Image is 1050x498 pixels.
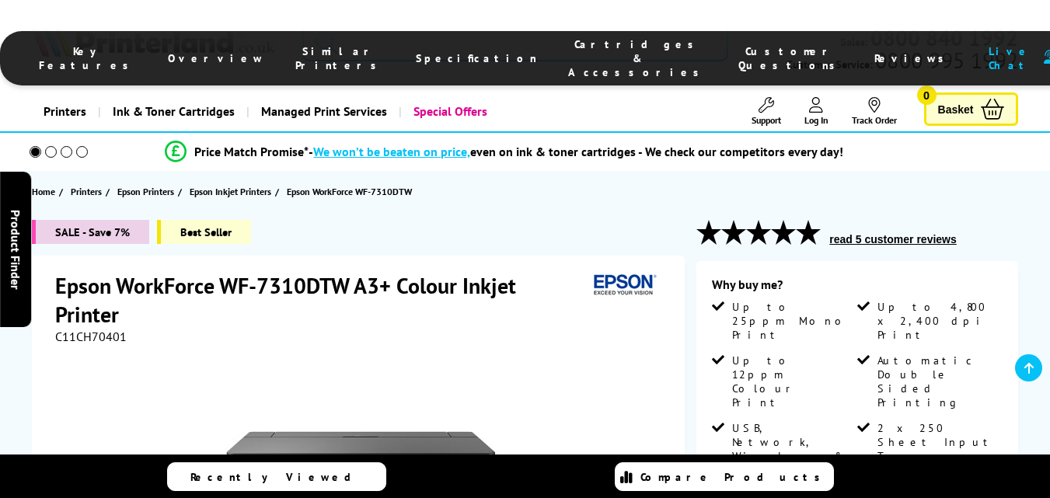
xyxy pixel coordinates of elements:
[615,462,834,491] a: Compare Products
[32,183,59,200] a: Home
[732,421,854,491] span: USB, Network, Wireless & Wi-Fi Direct
[416,51,537,65] span: Specification
[825,232,961,246] button: read 5 customer reviews
[399,92,499,131] a: Special Offers
[55,329,127,344] span: C11CH70401
[190,470,367,484] span: Recently Viewed
[39,44,137,72] span: Key Features
[309,144,843,159] div: - even on ink & toner cartridges - We check our competitors every day!
[32,92,98,131] a: Printers
[924,92,1019,126] a: Basket 0
[194,144,309,159] span: Price Match Promise*
[117,183,174,200] span: Epson Printers
[752,97,781,126] a: Support
[71,183,106,200] a: Printers
[8,209,23,289] span: Product Finder
[712,277,1003,300] div: Why buy me?
[157,220,251,244] span: Best Seller
[874,51,952,65] span: Reviews
[113,92,235,131] span: Ink & Toner Cartridges
[752,114,781,126] span: Support
[32,183,55,200] span: Home
[877,353,999,409] span: Automatic Double Sided Printing
[804,114,828,126] span: Log In
[8,138,1001,165] li: modal_Promise
[287,186,412,197] span: Epson WorkForce WF-7310DTW
[190,183,271,200] span: Epson Inkjet Printers
[55,271,588,329] h1: Epson WorkForce WF-7310DTW A3+ Colour Inkjet Printer
[877,421,999,463] span: 2 x 250 Sheet Input Trays
[877,300,999,342] span: Up to 4,800 x 2,400 dpi Print
[71,183,102,200] span: Printers
[168,51,264,65] span: Overview
[295,44,385,72] span: Similar Printers
[568,37,707,79] span: Cartridges & Accessories
[917,85,937,105] span: 0
[938,99,974,120] span: Basket
[732,300,854,342] span: Up to 25ppm Mono Print
[588,271,659,300] img: Epson
[738,44,843,72] span: Customer Questions
[640,470,828,484] span: Compare Products
[732,353,854,409] span: Up to 12ppm Colour Print
[190,183,275,200] a: Epson Inkjet Printers
[32,220,149,244] span: SALE - Save 7%
[852,97,897,126] a: Track Order
[983,44,1036,72] span: Live Chat
[313,144,470,159] span: We won’t be beaten on price,
[246,92,399,131] a: Managed Print Services
[98,92,246,131] a: Ink & Toner Cartridges
[117,183,178,200] a: Epson Printers
[804,97,828,126] a: Log In
[167,462,386,491] a: Recently Viewed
